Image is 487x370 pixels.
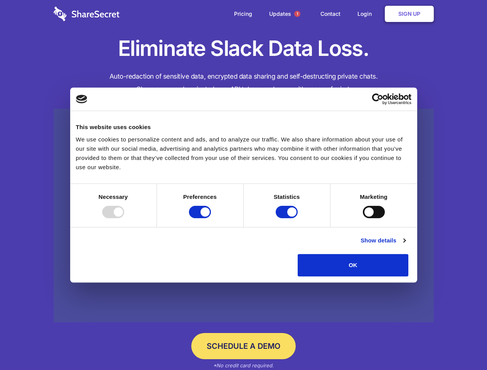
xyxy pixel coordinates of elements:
button: OK [298,254,408,276]
a: Pricing [226,2,260,26]
div: We use cookies to personalize content and ads, and to analyze our traffic. We also share informat... [76,135,411,172]
a: Wistia video thumbnail [54,109,434,323]
img: logo-wordmark-white-trans-d4663122ce5f474addd5e946df7df03e33cb6a1c49d2221995e7729f52c070b2.svg [54,7,120,21]
a: Schedule a Demo [191,333,296,359]
em: *No credit card required. [213,362,274,368]
div: This website uses cookies [76,123,411,132]
a: Contact [313,2,348,26]
strong: Marketing [360,193,388,200]
a: Usercentrics Cookiebot - opens in a new window [344,93,411,105]
h1: Eliminate Slack Data Loss. [54,35,434,62]
span: 1 [294,11,300,17]
strong: Preferences [183,193,217,200]
strong: Necessary [99,193,128,200]
strong: Statistics [274,193,300,200]
a: Sign Up [385,6,434,22]
h4: Auto-redaction of sensitive data, encrypted data sharing and self-destructing private chats. Shar... [54,70,434,96]
img: logo [76,95,88,103]
a: Show details [361,236,405,245]
a: Login [350,2,383,26]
